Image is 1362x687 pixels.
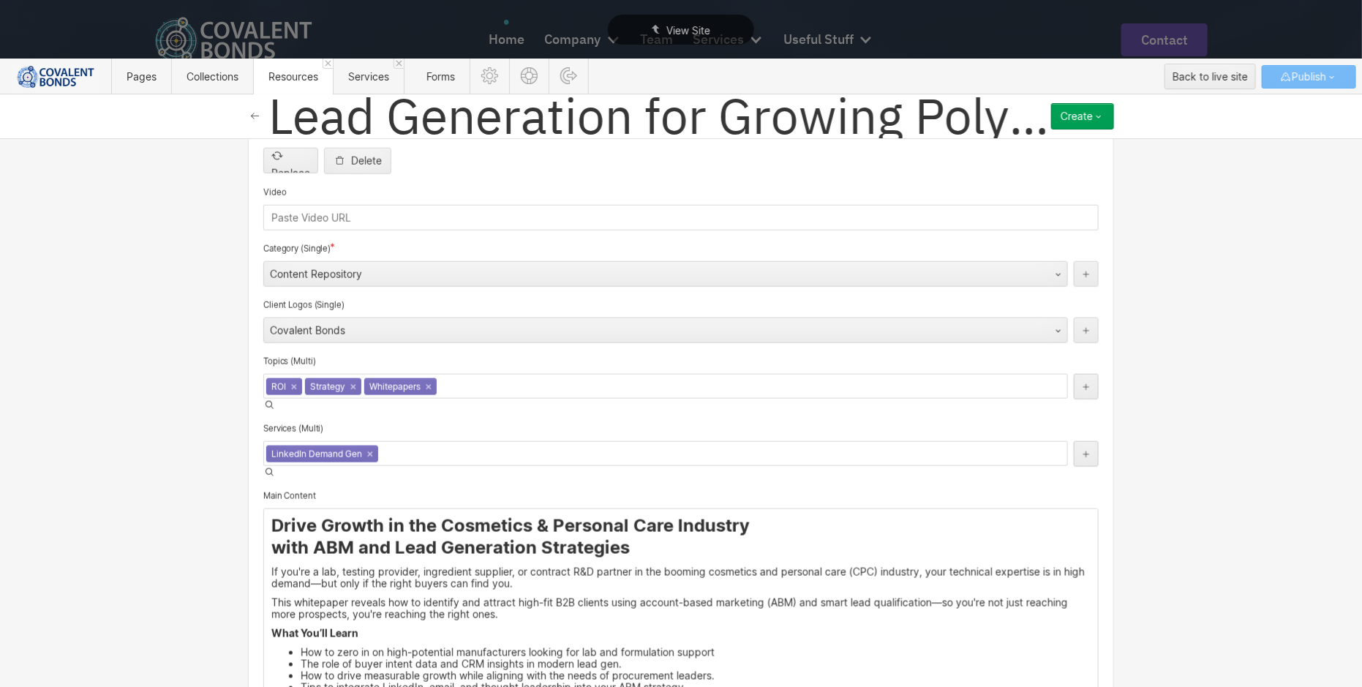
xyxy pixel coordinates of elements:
a: Close 'Services' tab [394,59,404,69]
button: Publish [1262,65,1356,89]
span: Pages [127,70,157,83]
li: How to zero in on high-potential manufacturers looking for lab and formulation support [301,647,1091,658]
span: Topics (Multi) [263,356,315,367]
div: Whitepapers [364,378,437,395]
strong: What You’ll Learn [271,627,358,639]
a: × [350,384,356,390]
span: Video [263,187,286,198]
div: Delete [351,155,382,167]
input: Paste Video URL [263,205,1099,230]
span: Client Logos (Single) [263,300,345,310]
span: Publish [1292,66,1326,88]
div: LinkedIn Demand Gen [266,446,378,462]
img: 628286f817e1fbf1301ffa5e_CB%20Login.png [12,65,99,89]
button: Delete [324,148,391,174]
button: Back to live site [1165,64,1256,89]
li: How to drive measurable growth while aligning with the needs of procurement leaders. [301,670,1091,682]
span: Forms [426,70,455,83]
p: If you're a lab, testing provider, ingredient supplier, or contract R&D partner in the booming co... [271,566,1091,590]
span: Main Content [263,491,316,501]
span: Services [348,70,389,83]
span: Category (Single) [263,244,331,254]
li: The role of buyer intent data and CRM insights in modern lead gen. [301,658,1091,670]
a: Close 'Resources' tab [323,59,333,69]
h3: Drive Growth in the Cosmetics & Personal Care Industry with ABM and Lead Generation Strategies [271,515,1091,559]
span: Collections [187,70,238,83]
h2: Lead Generation for Growing Polymer and Nanoparticle Market [268,84,1051,149]
div: Create [1061,110,1093,122]
a: × [426,384,432,390]
a: × [367,451,373,457]
span: View Site [666,24,710,37]
div: Strategy [305,378,361,395]
span: Resources [268,70,318,83]
p: This whitepaper reveals how to identify and attract high-fit B2B clients using account-based mark... [271,597,1091,620]
button: Create [1051,103,1114,129]
a: × [291,384,297,390]
div: Covalent Bonds [264,319,1038,342]
div: Back to live site [1173,66,1248,88]
span: Services (Multi) [263,424,323,434]
div: ROI [266,378,302,395]
div: Content Repository [264,263,1038,286]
